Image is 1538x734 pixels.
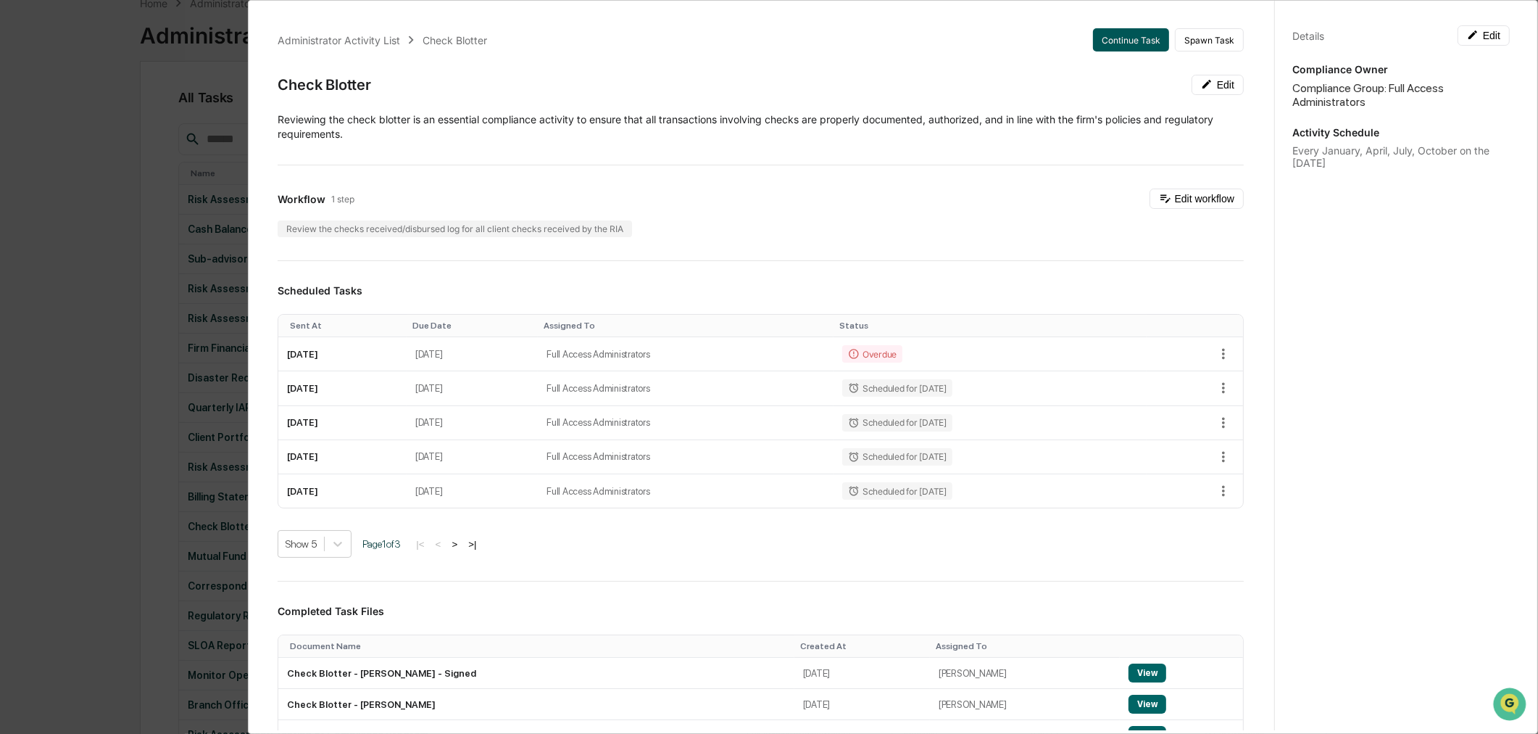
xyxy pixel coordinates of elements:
div: Toggle SortBy [544,321,828,331]
p: Compliance Owner [1292,63,1510,75]
span: Page 1 of 3 [362,538,401,550]
td: Full Access Administrators [538,406,834,440]
div: Start new chat [49,204,238,218]
div: Details [1292,30,1324,42]
img: Greenboard [14,80,43,109]
iframe: Open customer support [1492,686,1531,725]
span: 1 step [331,194,354,205]
button: > [447,538,462,550]
td: [DATE] [794,689,930,720]
td: [PERSON_NAME] [930,658,1120,689]
div: Compliance Group: Full Access Administrators [1292,81,1510,109]
div: Scheduled for [DATE] [842,448,952,466]
div: Scheduled for [DATE] [842,414,952,432]
div: Review the checks received/disbursed log for all client checks received by the RIA [278,220,632,237]
p: Activity Schedule [1292,126,1510,139]
div: Scheduled for [DATE] [842,482,952,500]
div: Scheduled for [DATE] [842,379,952,397]
div: Toggle SortBy [412,321,532,331]
img: 1746055101610-c473b297-6a78-478c-a979-82029cc54cd1 [14,204,41,230]
div: 🗄️ [105,277,117,289]
td: [DATE] [407,474,538,508]
td: [DATE] [407,337,538,371]
div: Toggle SortBy [839,321,1141,331]
a: 🗄️Attestations [99,270,186,296]
span: Attestations [120,276,180,290]
button: < [431,538,446,550]
button: Spawn Task [1175,28,1244,51]
button: Continue Task [1093,28,1169,51]
div: Toggle SortBy [936,641,1114,651]
td: [DATE] [278,406,407,440]
td: [DATE] [407,440,538,474]
div: Check Blotter [423,34,487,46]
button: Edit workflow [1150,189,1244,209]
div: Check Blotter [278,76,370,94]
a: 🖐️Preclearance [9,270,99,296]
span: Preclearance [29,276,93,290]
button: Edit [1192,75,1244,95]
button: >| [464,538,481,550]
span: Pylon [144,339,175,350]
td: [DATE] [794,658,930,689]
td: [DATE] [407,406,538,440]
div: Every January, April, July, October on the [DATE] [1292,144,1510,169]
div: 🔎 [14,305,26,316]
div: Toggle SortBy [1131,641,1237,651]
button: Start new chat [246,208,264,226]
td: [DATE] [278,474,407,508]
div: 🖐️ [14,277,26,289]
div: Toggle SortBy [290,321,401,331]
div: Overdue [842,345,902,363]
p: How can we help? [14,123,264,147]
td: Full Access Administrators [538,440,834,474]
div: Administrator Activity List [278,34,400,46]
button: |< [412,538,428,550]
td: [DATE] [278,440,407,474]
input: Clear [38,159,239,174]
a: Powered byPylon [102,338,175,350]
td: [PERSON_NAME] [930,689,1120,720]
div: Toggle SortBy [290,641,788,651]
button: View [1128,664,1166,683]
td: [DATE] [278,337,407,371]
td: Check Blotter - [PERSON_NAME] [278,689,794,720]
td: Full Access Administrators [538,474,834,508]
span: Workflow [278,193,325,205]
a: 🔎Data Lookup [9,297,97,323]
td: [DATE] [407,371,538,405]
td: Check Blotter - [PERSON_NAME] - Signed [278,658,794,689]
div: Toggle SortBy [800,641,924,651]
td: [DATE] [278,371,407,405]
div: We're available if you need us! [49,218,183,230]
p: Reviewing the check blotter is an essential compliance activity to ensure that all transactions i... [278,112,1244,141]
td: Full Access Administrators [538,371,834,405]
span: Data Lookup [29,303,91,318]
button: Edit [1458,25,1510,46]
button: View [1128,695,1166,714]
td: Full Access Administrators [538,337,834,371]
h3: Completed Task Files [278,605,1244,617]
h3: Scheduled Tasks [278,284,1244,297]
